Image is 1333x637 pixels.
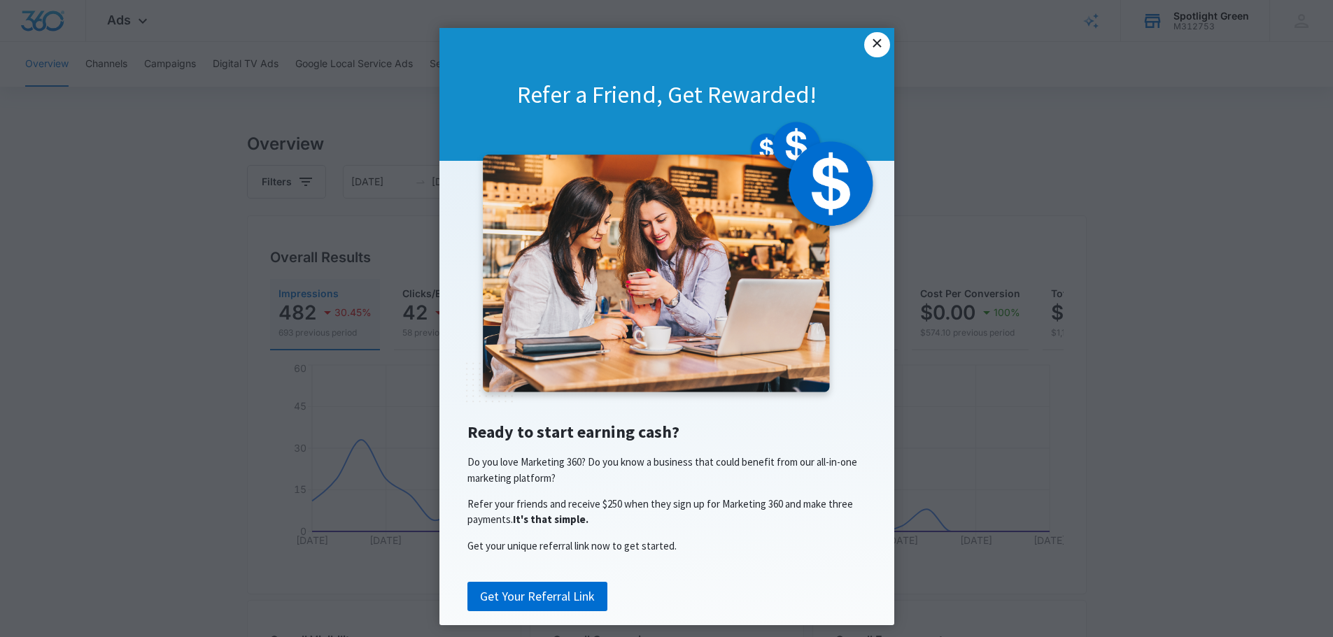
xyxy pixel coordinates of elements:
[439,79,894,110] h1: Refer a Friend, Get Rewarded!
[513,513,588,526] span: It's that simple.
[864,32,889,57] a: Close modal
[467,539,677,552] span: Get your unique referral link now to get started.
[467,582,607,611] a: Get Your Referral Link
[467,497,853,526] span: Refer your friends and receive $250 when they sign up for Marketing 360 and make three payments.
[467,455,857,484] span: Do you love Marketing 360? Do you know a business that could benefit from our all-in-one marketin...
[467,421,679,443] span: Ready to start earning cash?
